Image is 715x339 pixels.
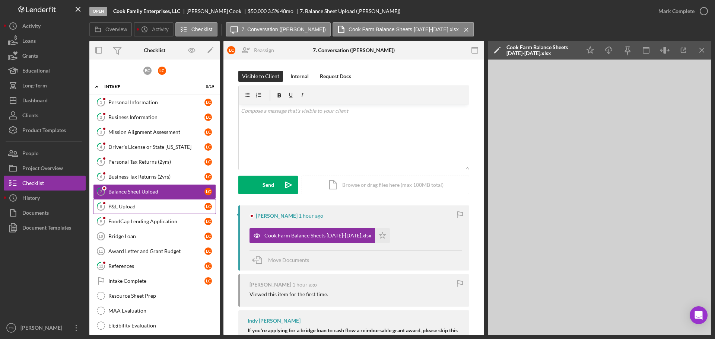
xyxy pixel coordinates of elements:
div: L C [227,46,235,54]
div: Personal Tax Returns (2yrs) [108,159,204,165]
div: Intake [104,84,196,89]
time: 2025-10-07 13:58 [292,282,317,288]
tspan: 11 [98,249,103,253]
span: $50,000 [248,8,267,14]
a: 5Personal Tax Returns (2yrs)LC [93,154,216,169]
span: Move Documents [268,257,309,263]
div: Balance Sheet Upload [108,189,204,195]
tspan: 4 [100,144,102,149]
div: Business Information [108,114,204,120]
div: Internal [290,71,309,82]
div: Mission Alignment Assessment [108,129,204,135]
time: 2025-10-07 14:03 [299,213,323,219]
a: Resource Sheet Prep [93,288,216,303]
div: MAA Evaluation [108,308,216,314]
a: Intake CompleteLC [93,274,216,288]
a: 9FoodCap Lending ApplicationLC [93,214,216,229]
div: Eligibility Evaluation [108,323,216,329]
a: MAA Evaluation [93,303,216,318]
div: Personal Information [108,99,204,105]
div: Business Tax Returns (2yrs) [108,174,204,180]
div: [PERSON_NAME] [250,282,291,288]
div: Resource Sheet Prep [108,293,216,299]
tspan: 8 [100,204,102,209]
tspan: 1 [100,100,102,105]
tspan: 3 [100,129,102,134]
div: Driver's License or State [US_STATE] [108,144,204,150]
a: 11Award Letter and Grant BudgetLC [93,244,216,259]
a: 8P&L UploadLC [93,199,216,214]
a: Eligibility Evaluation [93,318,216,333]
div: L C [204,218,212,225]
button: Visible to Client [238,71,283,82]
div: Checklist [144,47,165,53]
div: [PERSON_NAME] Cook [187,8,248,14]
text: ES [9,326,14,330]
div: 3.5 % [268,8,279,14]
div: 48 mo [280,8,293,14]
a: 6Business Tax Returns (2yrs)LC [93,169,216,184]
div: L C [204,113,212,121]
iframe: Document Preview [488,60,711,335]
div: L C [204,247,212,255]
tspan: 6 [100,174,102,179]
label: Cook Farm Balance Sheets [DATE]-[DATE].xlsx [349,26,459,32]
div: FoodCap Lending Application [108,218,204,224]
div: L C [204,99,212,106]
div: [PERSON_NAME] [19,320,67,337]
div: Viewed this item for the first time. [250,291,328,297]
div: Indy [PERSON_NAME] [248,318,301,324]
button: Request Docs [316,71,355,82]
a: 3Mission Alignment AssessmentLC [93,125,216,140]
div: 7. Balance Sheet Upload ([PERSON_NAME]) [300,8,400,14]
div: L C [204,173,212,180]
button: LCReassign [223,43,282,58]
div: [PERSON_NAME] [256,213,298,219]
a: 10Bridge LoanLC [93,229,216,244]
button: Checklist [175,22,217,36]
tspan: 7 [100,189,102,194]
div: Send [263,176,274,194]
label: Activity [152,26,168,32]
div: L C [158,67,166,75]
tspan: 2 [100,115,102,119]
div: L C [204,158,212,166]
button: 7. Conversation ([PERSON_NAME]) [226,22,331,36]
div: L C [204,277,212,285]
div: L C [204,188,212,195]
div: Reassign [254,43,274,58]
button: ES[PERSON_NAME] [4,320,86,335]
button: Internal [287,71,312,82]
label: 7. Conversation ([PERSON_NAME]) [242,26,326,32]
div: L C [204,233,212,240]
div: Cook Farm Balance Sheets [DATE]-[DATE].xlsx [506,44,577,56]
